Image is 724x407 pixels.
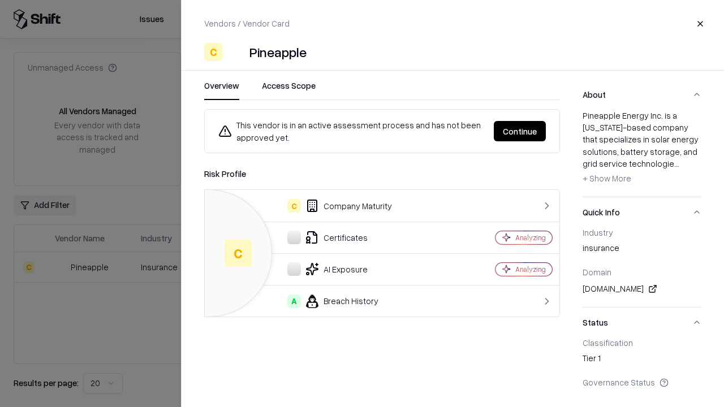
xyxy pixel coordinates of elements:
div: Governance Status [583,377,701,387]
div: Certificates [214,231,456,244]
button: + Show More [583,170,631,188]
button: Overview [204,80,239,100]
div: insurance [583,242,701,258]
div: Classification [583,337,701,348]
p: Vendors / Vendor Card [204,18,290,29]
div: Analyzing [515,265,546,274]
div: A [287,295,301,308]
div: C [204,43,222,61]
div: Quick Info [583,227,701,307]
button: Access Scope [262,80,316,100]
div: Analyzing [515,233,546,243]
span: + Show More [583,173,631,183]
div: Pineapple Energy Inc. is a [US_STATE]-based company that specializes in solar energy solutions, b... [583,110,701,188]
div: Pineapple [249,43,307,61]
img: Pineapple [227,43,245,61]
div: Tier 1 [583,352,701,368]
div: Company Maturity [214,199,456,213]
button: Quick Info [583,197,701,227]
div: AI Exposure [214,262,456,276]
div: Breach History [214,295,456,308]
div: This vendor is in an active assessment process and has not been approved yet. [218,119,485,144]
div: C [225,240,252,267]
button: About [583,80,701,110]
button: Continue [494,121,546,141]
button: Status [583,308,701,337]
div: About [583,110,701,197]
div: Risk Profile [204,167,560,180]
div: C [287,199,301,213]
div: [DOMAIN_NAME] [583,282,701,296]
span: ... [674,158,679,168]
div: Industry [583,227,701,237]
div: Domain [583,267,701,277]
